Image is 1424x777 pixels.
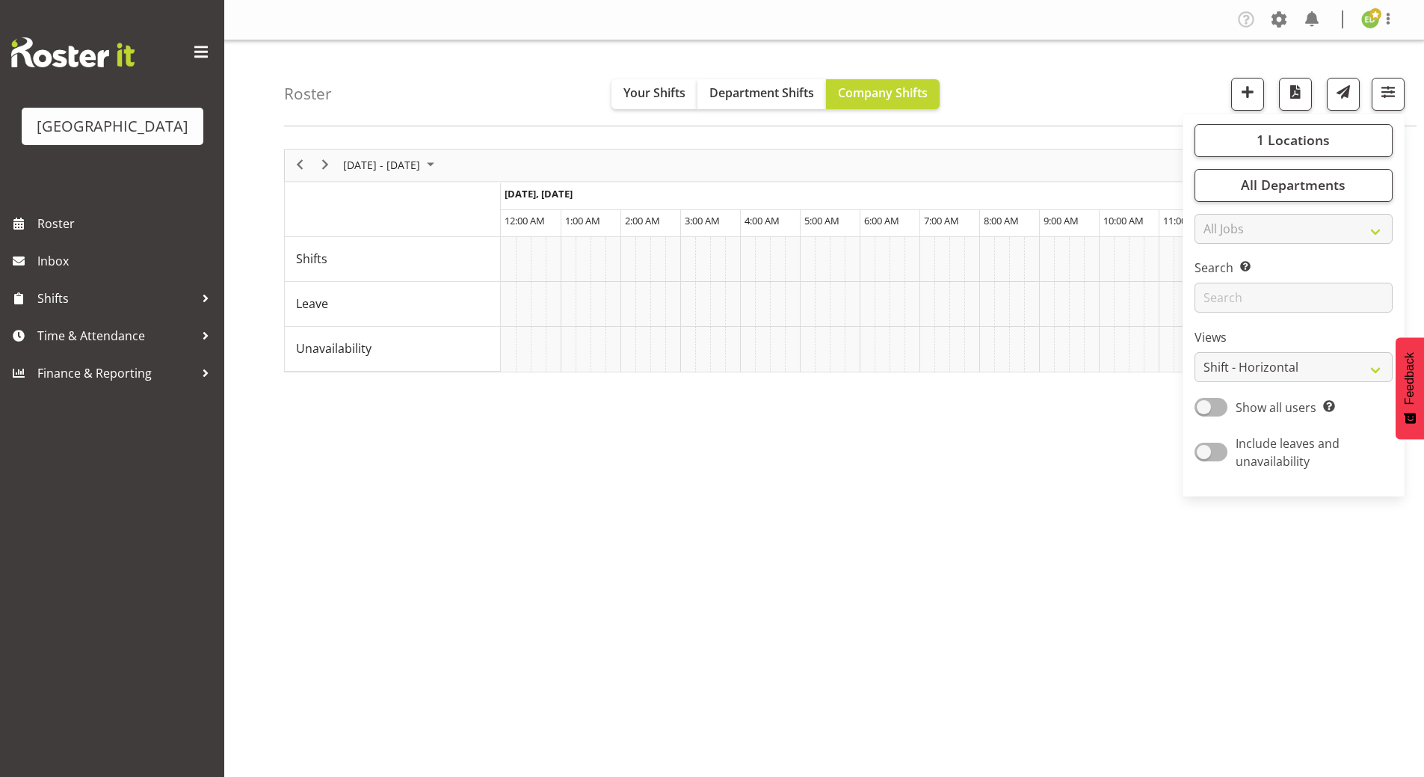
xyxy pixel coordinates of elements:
[285,237,501,282] td: Shifts resource
[505,214,545,227] span: 12:00 AM
[1361,10,1379,28] img: emma-dowman11789.jpg
[838,85,928,101] span: Company Shifts
[984,214,1019,227] span: 8:00 AM
[1195,283,1393,313] input: Search
[312,150,338,181] div: next period
[11,37,135,67] img: Rosterit website logo
[284,85,332,102] h4: Roster
[1236,435,1340,470] span: Include leaves and unavailability
[338,150,443,181] div: August 25 - 31, 2025
[315,156,336,174] button: Next
[505,187,573,200] span: [DATE], [DATE]
[37,212,217,235] span: Roster
[342,156,422,174] span: [DATE] - [DATE]
[296,295,328,313] span: Leave
[287,150,312,181] div: previous period
[285,327,501,372] td: Unavailability resource
[1044,214,1079,227] span: 9:00 AM
[1241,176,1346,194] span: All Departments
[285,282,501,327] td: Leave resource
[611,79,697,109] button: Your Shifts
[296,250,327,268] span: Shifts
[1257,131,1330,149] span: 1 Locations
[37,250,217,272] span: Inbox
[864,214,899,227] span: 6:00 AM
[1372,78,1405,111] button: Filter Shifts
[1231,78,1264,111] button: Add a new shift
[1195,169,1393,202] button: All Departments
[1103,214,1144,227] span: 10:00 AM
[1163,214,1203,227] span: 11:00 AM
[709,85,814,101] span: Department Shifts
[1195,328,1393,346] label: Views
[1195,259,1393,277] label: Search
[685,214,720,227] span: 3:00 AM
[37,325,194,347] span: Time & Attendance
[37,362,194,384] span: Finance & Reporting
[341,156,441,174] button: August 2025
[924,214,959,227] span: 7:00 AM
[296,340,372,357] span: Unavailability
[1236,399,1316,416] span: Show all users
[1396,337,1424,439] button: Feedback - Show survey
[625,214,660,227] span: 2:00 AM
[697,79,826,109] button: Department Shifts
[745,214,780,227] span: 4:00 AM
[37,287,194,310] span: Shifts
[284,149,1364,372] div: Timeline Week of August 26, 2025
[1327,78,1360,111] button: Send a list of all shifts for the selected filtered period to all rostered employees.
[804,214,839,227] span: 5:00 AM
[1195,124,1393,157] button: 1 Locations
[37,115,188,138] div: [GEOGRAPHIC_DATA]
[826,79,940,109] button: Company Shifts
[623,85,685,101] span: Your Shifts
[1279,78,1312,111] button: Download a PDF of the roster according to the set date range.
[1403,352,1417,405] span: Feedback
[565,214,600,227] span: 1:00 AM
[290,156,310,174] button: Previous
